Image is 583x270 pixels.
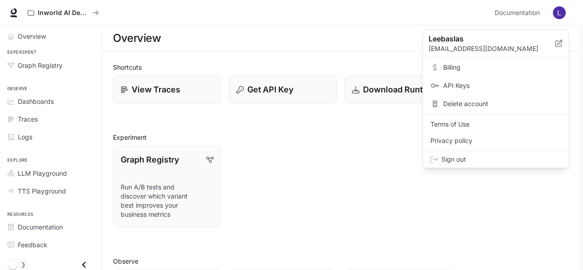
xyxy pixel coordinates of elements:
div: Delete account [425,96,566,112]
p: Leebaslas [429,33,541,44]
span: Terms of Use [430,120,561,129]
a: Privacy policy [425,132,566,149]
a: Terms of Use [425,116,566,132]
span: Sign out [441,155,561,164]
div: Sign out [423,151,568,168]
span: API Keys [443,81,561,90]
a: API Keys [425,77,566,94]
span: Privacy policy [430,136,561,145]
p: [EMAIL_ADDRESS][DOMAIN_NAME] [429,44,555,53]
a: Billing [425,59,566,76]
div: Leebaslas[EMAIL_ADDRESS][DOMAIN_NAME] [423,30,568,57]
span: Delete account [443,99,561,108]
span: Billing [443,63,561,72]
